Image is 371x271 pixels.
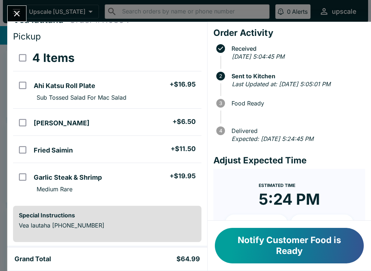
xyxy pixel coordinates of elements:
[34,119,89,128] h5: [PERSON_NAME]
[170,80,196,89] h5: + $16.95
[176,255,200,263] h5: $64.99
[232,80,330,88] em: Last Updated at: [DATE] 5:05:01 PM
[37,185,72,193] p: Medium Rare
[14,255,51,263] h5: Grand Total
[232,53,284,60] em: [DATE] 5:04:45 PM
[228,73,365,79] span: Sent to Kitchen
[171,145,196,153] h5: + $11.50
[228,45,365,52] span: Received
[215,228,364,263] button: Notify Customer Food is Ready
[32,51,75,65] h3: 4 Items
[170,172,196,180] h5: + $19.95
[219,128,222,134] text: 4
[228,128,365,134] span: Delivered
[259,183,295,188] span: Estimated Time
[34,82,95,90] h5: Ahi Katsu Roll Plate
[225,214,288,233] button: + 10
[37,94,126,101] p: Sub Tossed Salad For Mac Salad
[34,146,73,155] h5: Fried Saimin
[13,45,201,200] table: orders table
[232,135,313,142] em: Expected: [DATE] 5:24:45 PM
[219,100,222,106] text: 3
[213,28,365,38] h4: Order Activity
[172,117,196,126] h5: + $6.50
[228,100,365,107] span: Food Ready
[13,31,41,42] span: Pickup
[19,212,196,219] h6: Special Instructions
[213,155,365,166] h4: Adjust Expected Time
[8,6,26,21] button: Close
[259,190,320,209] time: 5:24 PM
[219,73,222,79] text: 2
[34,173,102,182] h5: Garlic Steak & Shrimp
[19,222,196,229] p: Vea lautaha [PHONE_NUMBER]
[291,214,354,233] button: + 20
